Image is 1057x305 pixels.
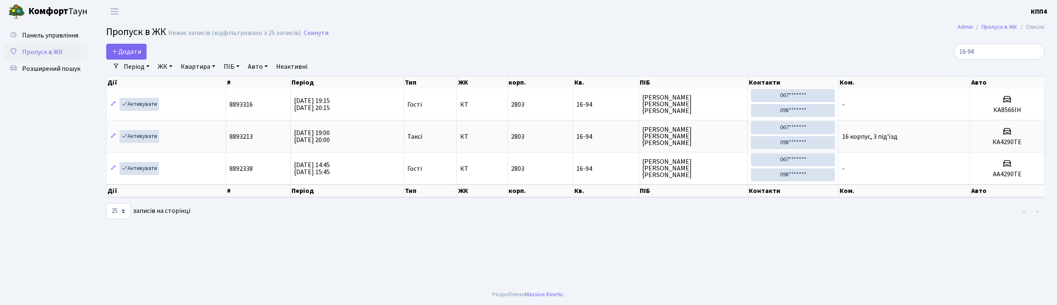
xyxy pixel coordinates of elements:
[839,185,970,197] th: Ком.
[460,133,504,140] span: КТ
[104,5,125,18] button: Переключити навігацію
[304,29,329,37] a: Скинути
[244,60,271,74] a: Авто
[107,185,226,197] th: Дії
[457,77,508,88] th: ЖК
[1017,22,1045,32] li: Список
[457,185,508,197] th: ЖК
[106,25,166,39] span: Пропуск в ЖК
[576,133,635,140] span: 16-94
[639,77,748,88] th: ПІБ
[748,77,839,88] th: Контакти
[407,101,422,108] span: Гості
[294,128,330,145] span: [DATE] 19:00 [DATE] 20:00
[404,77,457,88] th: Тип
[970,77,1045,88] th: Авто
[642,94,744,114] span: [PERSON_NAME] [PERSON_NAME] [PERSON_NAME]
[407,165,422,172] span: Гості
[982,22,1017,31] a: Пропуск в ЖК
[294,160,330,177] span: [DATE] 14:45 [DATE] 15:45
[4,60,87,77] a: Розширений пошук
[460,101,504,108] span: КТ
[957,22,973,31] a: Admin
[273,60,311,74] a: Неактивні
[573,77,639,88] th: Кв.
[748,185,839,197] th: Контакти
[28,5,87,19] span: Таун
[168,29,302,37] div: Немає записів (відфільтровано з 25 записів).
[22,64,80,73] span: Розширений пошук
[177,60,219,74] a: Квартира
[291,185,404,197] th: Період
[573,185,639,197] th: Кв.
[842,164,845,173] span: -
[460,165,504,172] span: КТ
[226,185,291,197] th: #
[842,100,845,109] span: -
[226,77,291,88] th: #
[973,106,1041,114] h5: КА8566ІН
[28,5,68,18] b: Комфорт
[973,170,1041,178] h5: АА4290ТЕ
[22,31,78,40] span: Панель управління
[511,132,524,141] span: 2803
[229,132,253,141] span: 8893213
[508,77,573,88] th: корп.
[839,77,970,88] th: Ком.
[229,100,253,109] span: 8893316
[973,138,1041,146] h5: КА4290ТЕ
[106,203,190,219] label: записів на сторінці
[291,77,404,88] th: Період
[639,185,748,197] th: ПІБ
[576,101,635,108] span: 16-94
[525,290,563,299] a: Massive Kinetic
[1031,7,1047,17] a: КПП4
[120,60,153,74] a: Період
[511,164,524,173] span: 2803
[576,165,635,172] span: 16-94
[492,290,565,299] div: Розроблено .
[4,44,87,60] a: Пропуск в ЖК
[120,98,159,111] a: Активувати
[155,60,176,74] a: ЖК
[107,77,226,88] th: Дії
[8,3,25,20] img: logo.png
[120,162,159,175] a: Активувати
[220,60,243,74] a: ПІБ
[954,44,1045,60] input: Пошук...
[842,132,897,141] span: 16 корпус, 3 під'їзд
[4,27,87,44] a: Панель управління
[1031,7,1047,16] b: КПП4
[970,185,1045,197] th: Авто
[508,185,573,197] th: корп.
[407,133,422,140] span: Таксі
[120,130,159,143] a: Активувати
[229,164,253,173] span: 8892338
[22,47,63,57] span: Пропуск в ЖК
[106,203,130,219] select: записів на сторінці
[642,126,744,146] span: [PERSON_NAME] [PERSON_NAME] [PERSON_NAME]
[112,47,141,56] span: Додати
[642,158,744,178] span: [PERSON_NAME] [PERSON_NAME] [PERSON_NAME]
[404,185,457,197] th: Тип
[294,96,330,112] span: [DATE] 19:15 [DATE] 20:15
[945,18,1057,36] nav: breadcrumb
[511,100,524,109] span: 2803
[106,44,147,60] a: Додати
